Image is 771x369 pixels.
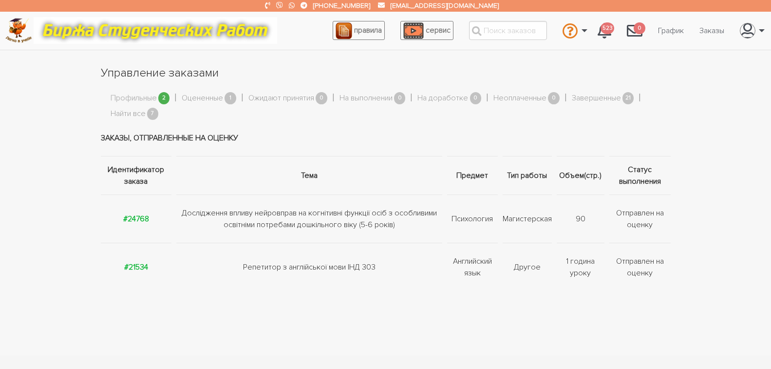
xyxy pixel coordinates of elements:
td: Магистерская [500,195,554,243]
a: правила [333,21,385,40]
span: 0 [548,92,560,104]
th: Идентификатор заказа [101,156,174,195]
a: Профильные [111,92,157,105]
span: 0 [470,92,482,104]
th: Тип работы [500,156,554,195]
a: Завершенные [572,92,621,105]
a: Неоплаченные [493,92,546,105]
img: agreement_icon-feca34a61ba7f3d1581b08bc946b2ec1ccb426f67415f344566775c155b7f62c.png [336,22,352,39]
th: Предмет [445,156,500,195]
a: [PHONE_NUMBER] [313,1,370,10]
a: Заказы [692,21,732,40]
span: 21 [622,92,634,104]
td: Отправлен на оценку [607,243,671,291]
span: 0 [394,92,406,104]
td: Отправлен на оценку [607,195,671,243]
a: На доработке [417,92,468,105]
input: Поиск заказов [469,21,547,40]
span: 523 [601,22,614,35]
a: Найти все [111,108,146,120]
img: logo-c4363faeb99b52c628a42810ed6dfb4293a56d4e4775eb116515dfe7f33672af.png [5,18,32,43]
a: #24768 [123,214,149,224]
td: Дослідження впливу нейровправ на когнітивні функції осіб з особливими освітніми потребами дошкіль... [174,195,445,243]
span: 1 [225,92,236,104]
th: Объем(стр.) [554,156,607,195]
span: сервис [426,25,451,35]
span: 7 [147,108,159,120]
a: Оцененные [182,92,223,105]
a: [EMAIL_ADDRESS][DOMAIN_NAME] [391,1,499,10]
a: #21534 [124,262,148,272]
td: 90 [554,195,607,243]
td: Другое [500,243,554,291]
td: Репетитор з англійської мови ІНД 303 [174,243,445,291]
td: Английский язык [445,243,500,291]
th: Тема [174,156,445,195]
td: Заказы, отправленные на оценку [101,120,671,156]
a: сервис [400,21,453,40]
a: 0 [619,18,650,44]
span: 2 [158,92,170,104]
a: Ожидают принятия [248,92,314,105]
th: Статус выполнения [607,156,671,195]
h1: Управление заказами [101,65,671,81]
span: 0 [634,22,645,35]
span: 0 [316,92,327,104]
a: График [650,21,692,40]
img: play_icon-49f7f135c9dc9a03216cfdbccbe1e3994649169d890fb554cedf0eac35a01ba8.png [403,22,424,39]
img: motto-12e01f5a76059d5f6a28199ef077b1f78e012cfde436ab5cf1d4517935686d32.gif [34,17,277,44]
a: На выполнении [339,92,393,105]
a: 523 [590,18,619,44]
td: Психология [445,195,500,243]
span: правила [354,25,382,35]
td: 1 година уроку [554,243,607,291]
